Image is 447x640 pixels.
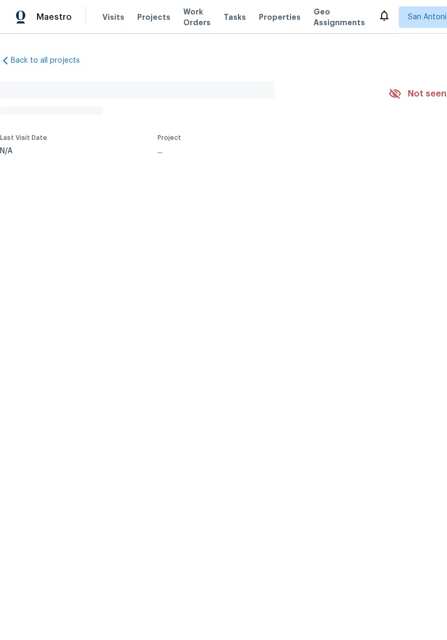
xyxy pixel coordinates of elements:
div: ... [158,147,363,155]
span: Work Orders [183,6,211,28]
span: Visits [102,12,124,23]
span: Tasks [223,13,246,21]
span: Projects [137,12,170,23]
span: Geo Assignments [314,6,365,28]
span: Maestro [36,12,72,23]
span: Properties [259,12,301,23]
span: Project [158,135,181,141]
